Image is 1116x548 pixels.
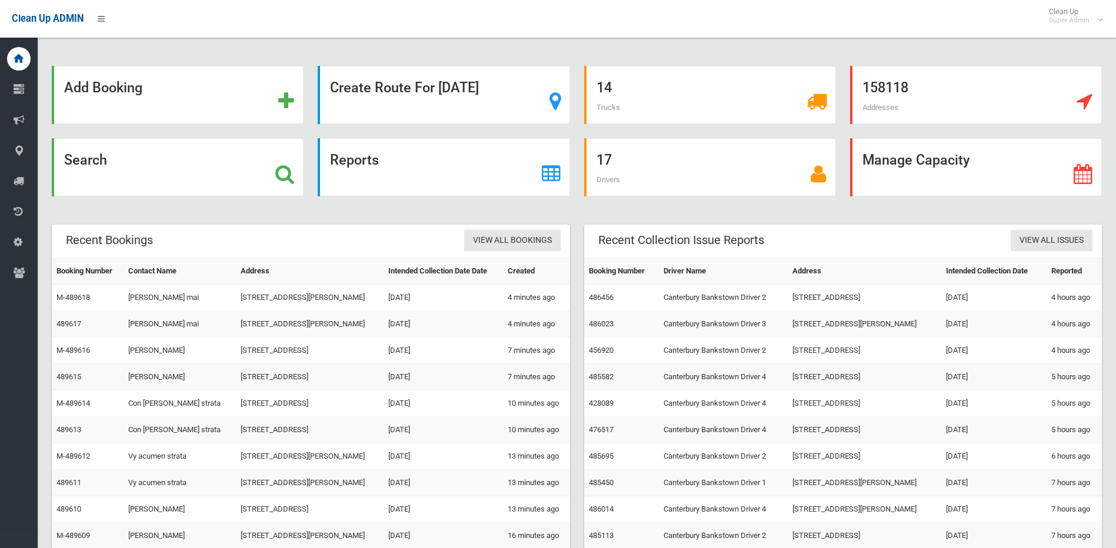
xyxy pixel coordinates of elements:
[941,285,1046,311] td: [DATE]
[589,504,614,513] a: 486014
[1047,258,1102,285] th: Reported
[659,285,788,311] td: Canterbury Bankstown Driver 2
[589,319,614,328] a: 486023
[584,138,836,196] a: 17 Drivers
[56,346,90,355] a: M-489616
[941,311,1046,338] td: [DATE]
[941,443,1046,470] td: [DATE]
[124,364,236,390] td: [PERSON_NAME]
[659,390,788,417] td: Canterbury Bankstown Driver 4
[1047,285,1102,311] td: 4 hours ago
[318,138,569,196] a: Reports
[788,258,941,285] th: Address
[659,364,788,390] td: Canterbury Bankstown Driver 4
[584,66,836,124] a: 14 Trucks
[788,364,941,390] td: [STREET_ADDRESS]
[659,311,788,338] td: Canterbury Bankstown Driver 3
[503,258,570,285] th: Created
[589,452,614,460] a: 485695
[597,175,620,184] span: Drivers
[56,293,90,302] a: M-489618
[124,258,236,285] th: Contact Name
[64,79,142,96] strong: Add Booking
[236,285,383,311] td: [STREET_ADDRESS][PERSON_NAME]
[1047,390,1102,417] td: 5 hours ago
[788,417,941,443] td: [STREET_ADDRESS]
[384,338,503,364] td: [DATE]
[56,531,90,540] a: M-489609
[1047,338,1102,364] td: 4 hours ago
[862,103,898,112] span: Addresses
[52,138,304,196] a: Search
[941,417,1046,443] td: [DATE]
[1047,470,1102,496] td: 7 hours ago
[384,470,503,496] td: [DATE]
[850,138,1102,196] a: Manage Capacity
[56,399,90,407] a: M-489614
[1047,496,1102,523] td: 7 hours ago
[124,496,236,523] td: [PERSON_NAME]
[384,443,503,470] td: [DATE]
[597,103,620,112] span: Trucks
[236,417,383,443] td: [STREET_ADDRESS]
[788,470,941,496] td: [STREET_ADDRESS][PERSON_NAME]
[124,470,236,496] td: Vy acumen strata
[56,478,81,487] a: 489611
[236,390,383,417] td: [STREET_ADDRESS]
[1011,230,1092,252] a: View All Issues
[318,66,569,124] a: Create Route For [DATE]
[584,258,659,285] th: Booking Number
[503,496,570,523] td: 13 minutes ago
[124,285,236,311] td: [PERSON_NAME] mai
[384,258,503,285] th: Intended Collection Date Date
[597,152,612,168] strong: 17
[1043,7,1101,25] span: Clean Up
[597,79,612,96] strong: 14
[330,152,379,168] strong: Reports
[788,338,941,364] td: [STREET_ADDRESS]
[659,338,788,364] td: Canterbury Bankstown Driver 2
[124,417,236,443] td: Con [PERSON_NAME] strata
[589,293,614,302] a: 486456
[503,338,570,364] td: 7 minutes ago
[862,79,908,96] strong: 158118
[52,258,124,285] th: Booking Number
[589,425,614,434] a: 476517
[236,496,383,523] td: [STREET_ADDRESS]
[941,364,1046,390] td: [DATE]
[384,417,503,443] td: [DATE]
[12,13,84,24] span: Clean Up ADMIN
[52,229,167,252] header: Recent Bookings
[589,531,614,540] a: 485113
[330,79,479,96] strong: Create Route For [DATE]
[236,470,383,496] td: [STREET_ADDRESS][PERSON_NAME]
[503,417,570,443] td: 10 minutes ago
[236,338,383,364] td: [STREET_ADDRESS]
[850,66,1102,124] a: 158118 Addresses
[788,496,941,523] td: [STREET_ADDRESS][PERSON_NAME]
[52,66,304,124] a: Add Booking
[788,390,941,417] td: [STREET_ADDRESS]
[659,443,788,470] td: Canterbury Bankstown Driver 2
[1047,417,1102,443] td: 5 hours ago
[941,470,1046,496] td: [DATE]
[788,311,941,338] td: [STREET_ADDRESS][PERSON_NAME]
[941,338,1046,364] td: [DATE]
[1047,364,1102,390] td: 5 hours ago
[584,229,778,252] header: Recent Collection Issue Reports
[503,443,570,470] td: 13 minutes ago
[589,399,614,407] a: 428089
[589,372,614,381] a: 485582
[503,364,570,390] td: 7 minutes ago
[124,311,236,338] td: [PERSON_NAME] mai
[503,390,570,417] td: 10 minutes ago
[1049,16,1090,25] small: Super Admin
[124,338,236,364] td: [PERSON_NAME]
[56,425,81,434] a: 489613
[56,319,81,328] a: 489617
[788,285,941,311] td: [STREET_ADDRESS]
[659,417,788,443] td: Canterbury Bankstown Driver 4
[236,258,383,285] th: Address
[503,311,570,338] td: 4 minutes ago
[941,258,1046,285] th: Intended Collection Date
